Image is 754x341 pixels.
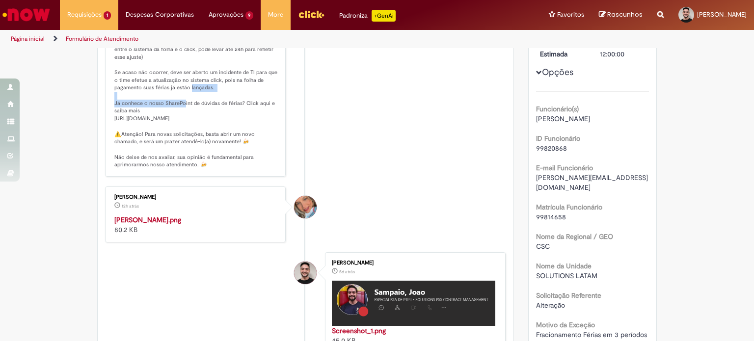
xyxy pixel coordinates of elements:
[536,173,648,192] span: [PERSON_NAME][EMAIL_ADDRESS][DOMAIN_NAME]
[268,10,283,20] span: More
[7,30,495,48] ul: Trilhas de página
[339,10,396,22] div: Padroniza
[607,10,643,19] span: Rascunhos
[332,326,386,335] a: Screenshot_1.png
[339,269,355,275] time: 27/09/2025 09:01:47
[209,10,243,20] span: Aprovações
[536,271,597,280] span: SOLUTIONS LATAM
[536,203,602,211] b: Matrícula Funcionário
[536,134,580,143] b: ID Funcionário
[536,105,579,113] b: Funcionário(s)
[536,262,592,270] b: Nome da Unidade
[536,114,590,123] span: [PERSON_NAME]
[11,35,45,43] a: Página inicial
[104,11,111,20] span: 1
[294,262,317,284] div: Joao Manoel Costa Sampaio
[536,320,595,329] b: Motivo da Exceção
[557,10,584,20] span: Favoritos
[536,291,601,300] b: Solicitação Referente
[126,10,194,20] span: Despesas Corporativas
[114,215,181,224] a: [PERSON_NAME].png
[339,269,355,275] span: 5d atrás
[533,39,593,59] dt: Conclusão Estimada
[66,35,138,43] a: Formulário de Atendimento
[114,215,278,235] div: 80.2 KB
[67,10,102,20] span: Requisições
[536,144,567,153] span: 99820868
[122,203,139,209] span: 12h atrás
[536,212,566,221] span: 99814658
[536,232,613,241] b: Nome da Regional / GEO
[294,196,317,218] div: Jacqueline Andrade Galani
[599,10,643,20] a: Rascunhos
[536,242,550,251] span: CSC
[536,163,593,172] b: E-mail Funcionário
[1,5,52,25] img: ServiceNow
[697,10,747,19] span: [PERSON_NAME]
[536,301,565,310] span: Alteração
[298,7,324,22] img: click_logo_yellow_360x200.png
[332,260,495,266] div: [PERSON_NAME]
[245,11,254,20] span: 9
[600,39,646,59] div: [DATE] 12:00:00
[122,203,139,209] time: 30/09/2025 21:50:59
[372,10,396,22] p: +GenAi
[536,330,647,339] span: Fracionamento Férias em 3 períodos
[114,194,278,200] div: [PERSON_NAME]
